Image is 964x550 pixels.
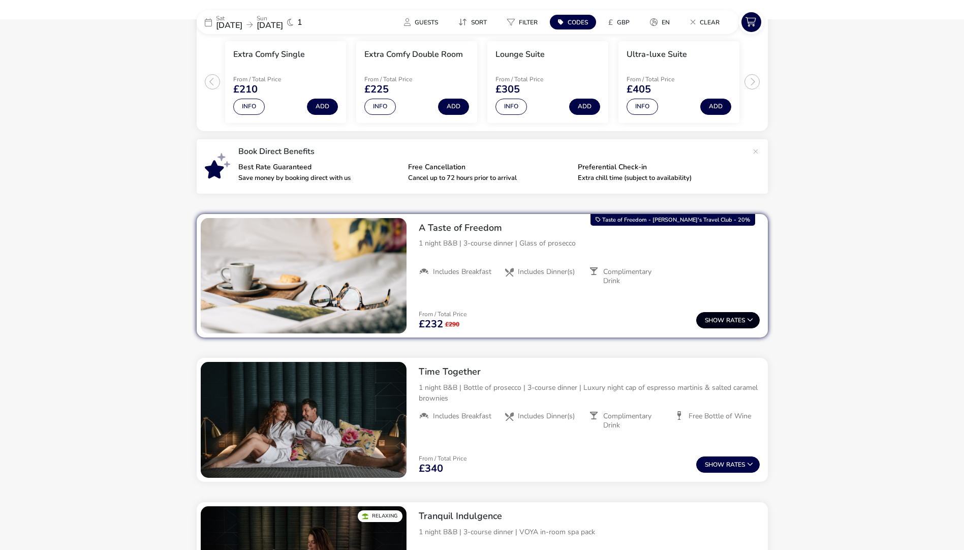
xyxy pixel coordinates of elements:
span: Includes Dinner(s) [518,267,575,277]
button: £GBP [600,15,638,29]
h2: A Taste of Freedom [419,222,760,234]
h3: Extra Comfy Double Room [364,49,463,60]
naf-pibe-menu-bar-item: Sort [450,15,499,29]
button: Codes [550,15,596,29]
p: Cancel up to 72 hours prior to arrival [408,175,570,181]
span: Clear [700,18,720,26]
button: Add [438,99,469,115]
swiper-slide: 1 / 1 [201,218,407,334]
span: £225 [364,84,389,95]
div: A Taste of Freedom1 night B&B | 3-course dinner | Glass of proseccoIncludes BreakfastIncludes Din... [411,214,768,294]
button: Sort [450,15,495,29]
h3: Lounge Suite [495,49,545,60]
span: £210 [233,84,258,95]
swiper-slide: 4 / 4 [613,37,744,127]
button: ShowRates [696,456,760,473]
button: Info [364,99,396,115]
p: 1 night B&B | Bottle of prosecco | 3-course dinner | Luxury night cap of espresso martinis & salt... [419,382,760,404]
p: 1 night B&B | 3-course dinner | VOYA in-room spa pack [419,527,760,537]
button: Info [627,99,658,115]
p: From / Total Price [419,455,467,462]
button: en [642,15,678,29]
span: Guests [415,18,438,26]
div: Relaxing [358,510,402,522]
span: Complimentary Drink [603,412,666,430]
naf-pibe-menu-bar-item: Clear [682,15,732,29]
button: Add [307,99,338,115]
p: 1 night B&B | 3-course dinner | Glass of prosecco [419,238,760,249]
span: [DATE] [216,20,242,31]
p: Free Cancellation [408,164,570,171]
span: 1 [297,18,302,26]
h3: Ultra-luxe Suite [627,49,687,60]
p: Book Direct Benefits [238,147,748,156]
p: Save money by booking direct with us [238,175,400,181]
button: Clear [682,15,728,29]
div: Sat[DATE]Sun[DATE]1 [197,10,349,34]
p: From / Total Price [495,76,568,82]
p: Sat [216,15,242,21]
naf-pibe-menu-bar-item: £GBP [600,15,642,29]
swiper-slide: 2 / 4 [351,37,482,127]
p: Extra chill time (subject to availability) [578,175,739,181]
p: From / Total Price [627,76,699,82]
span: £305 [495,84,520,95]
h3: Extra Comfy Single [233,49,305,60]
span: Taste of Freedom - [PERSON_NAME]'s Travel Club - 20% [602,216,750,224]
button: Add [569,99,600,115]
button: Filter [499,15,546,29]
span: £290 [445,321,459,327]
span: Includes Dinner(s) [518,412,575,421]
span: Includes Breakfast [433,267,491,277]
div: Time Together1 night B&B | Bottle of prosecco | 3-course dinner | Luxury night cap of espresso ma... [411,358,768,438]
p: From / Total Price [233,76,305,82]
p: Best Rate Guaranteed [238,164,400,171]
span: £340 [419,464,443,474]
span: Complimentary Drink [603,267,666,286]
span: Free Bottle of Wine [689,412,751,421]
span: Codes [568,18,588,26]
span: en [662,18,670,26]
span: Filter [519,18,538,26]
p: From / Total Price [419,311,467,317]
i: £ [608,17,613,27]
button: Info [233,99,265,115]
span: £405 [627,84,651,95]
button: Guests [396,15,446,29]
span: £232 [419,319,443,329]
h2: Time Together [419,366,760,378]
span: GBP [617,18,630,26]
span: Show [705,317,726,324]
p: Preferential Check-in [578,164,739,171]
naf-pibe-menu-bar-item: Codes [550,15,600,29]
swiper-slide: 1 / 1 [201,362,407,478]
span: Includes Breakfast [433,412,491,421]
naf-pibe-menu-bar-item: Filter [499,15,550,29]
p: Sun [257,15,283,21]
h2: Tranquil Indulgence [419,510,760,522]
button: Add [700,99,731,115]
span: Show [705,462,726,468]
swiper-slide: 3 / 4 [482,37,613,127]
span: [DATE] [257,20,283,31]
p: From / Total Price [364,76,437,82]
naf-pibe-menu-bar-item: Guests [396,15,450,29]
naf-pibe-menu-bar-item: en [642,15,682,29]
button: ShowRates [696,312,760,328]
button: Info [495,99,527,115]
swiper-slide: 1 / 4 [220,37,351,127]
span: Sort [471,18,487,26]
